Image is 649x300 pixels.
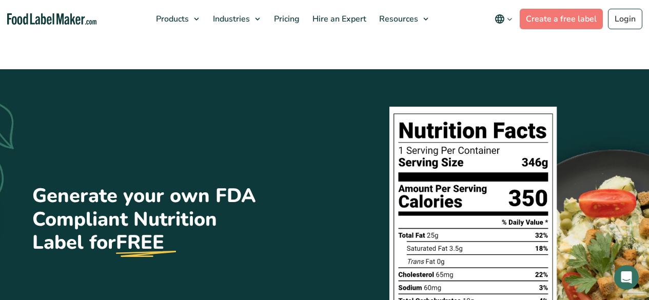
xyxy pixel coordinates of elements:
[210,13,251,25] span: Industries
[116,231,164,254] u: FREE
[309,13,367,25] span: Hire an Expert
[376,13,419,25] span: Resources
[520,9,603,29] a: Create a free label
[271,13,301,25] span: Pricing
[608,9,642,29] a: Login
[32,184,268,254] h1: Generate your own FDA Compliant Nutrition Label for
[614,265,639,290] div: Open Intercom Messenger
[153,13,190,25] span: Products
